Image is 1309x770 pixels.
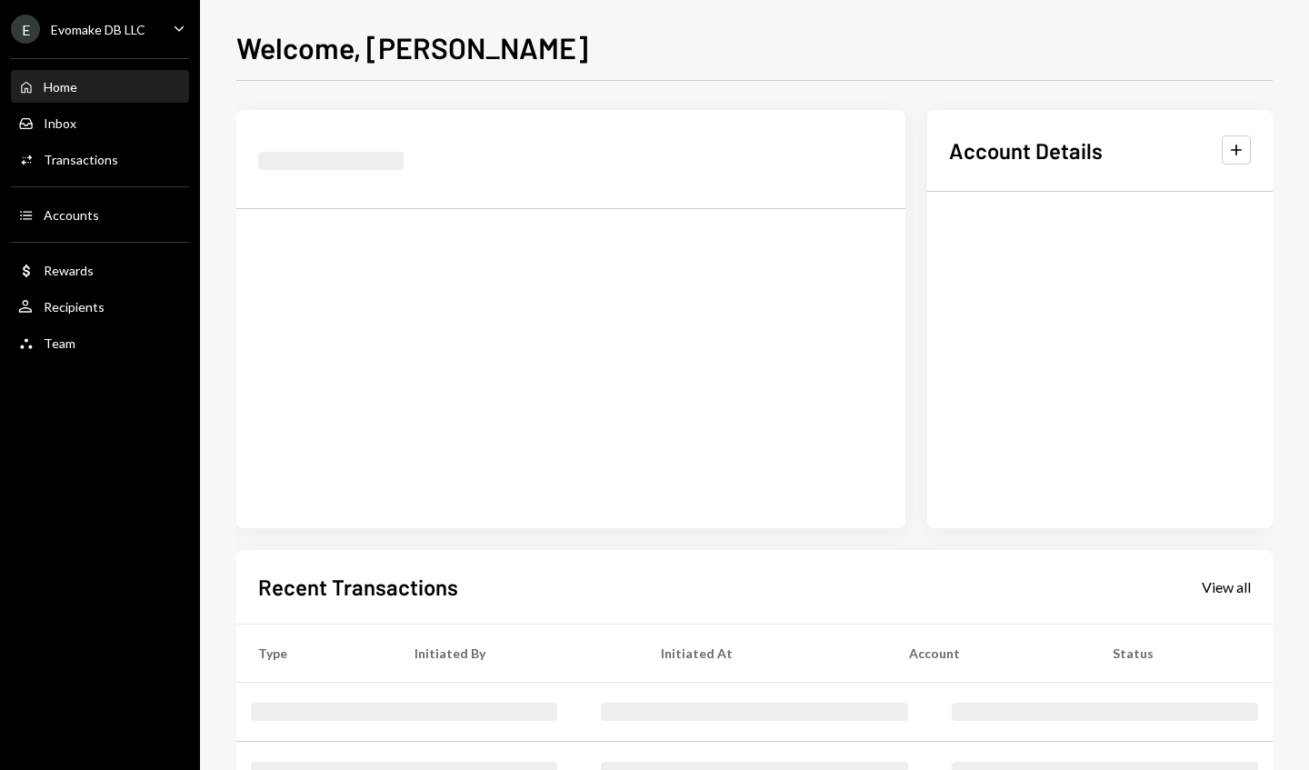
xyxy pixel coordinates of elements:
a: Rewards [11,254,189,286]
a: Transactions [11,143,189,175]
th: Status [1091,624,1273,682]
a: Home [11,70,189,103]
div: E [11,15,40,44]
div: Team [44,335,75,351]
div: View all [1202,578,1251,596]
div: Transactions [44,152,118,167]
a: Accounts [11,198,189,231]
div: Inbox [44,115,76,131]
div: Accounts [44,207,99,223]
th: Initiated By [393,624,639,682]
a: Team [11,326,189,359]
div: Rewards [44,263,94,278]
h1: Welcome, [PERSON_NAME] [236,29,588,65]
h2: Account Details [949,135,1103,165]
div: Evomake DB LLC [51,22,145,37]
a: View all [1202,576,1251,596]
th: Initiated At [639,624,887,682]
div: Recipients [44,299,105,315]
div: Home [44,79,77,95]
a: Recipients [11,290,189,323]
th: Type [236,624,393,682]
a: Inbox [11,106,189,139]
th: Account [887,624,1091,682]
h2: Recent Transactions [258,572,458,602]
